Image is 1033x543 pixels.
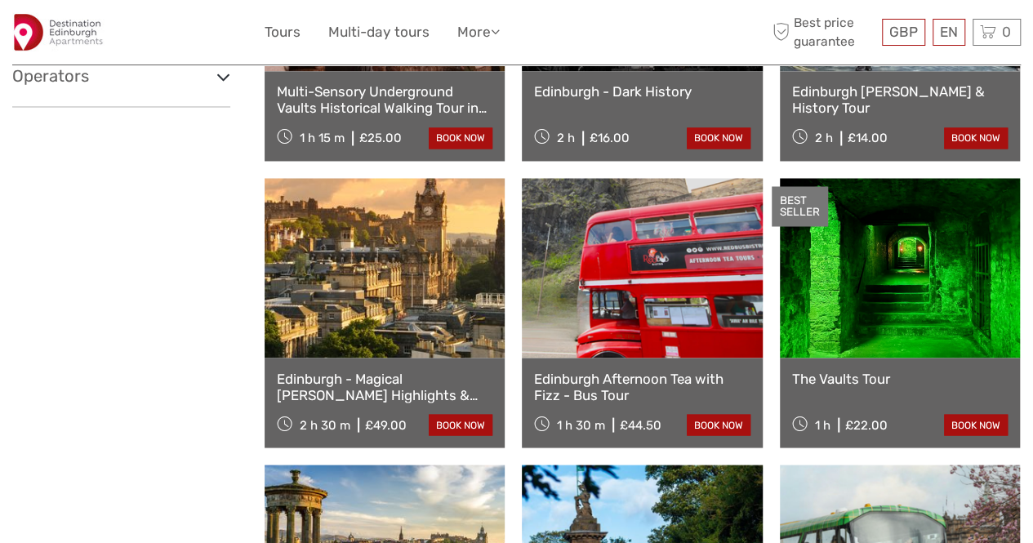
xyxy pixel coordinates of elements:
[620,417,661,432] div: £44.50
[815,417,830,432] span: 1 h
[429,414,492,435] a: book now
[815,131,833,145] span: 2 h
[768,14,878,50] span: Best price guarantee
[687,414,750,435] a: book now
[23,29,185,42] p: We're away right now. Please check back later!
[557,417,605,432] span: 1 h 30 m
[933,19,965,46] div: EN
[772,186,828,227] div: BEST SELLER
[1000,24,1013,40] span: 0
[12,12,105,52] img: 2975-d8c356c1-1139-4765-9adb-83c46dbfa04d_logo_small.jpg
[792,83,1008,117] a: Edinburgh [PERSON_NAME] & History Tour
[792,370,1008,386] a: The Vaults Tour
[848,131,888,145] div: £14.00
[365,417,407,432] div: £49.00
[359,131,402,145] div: £25.00
[687,127,750,149] a: book now
[188,25,207,45] button: Open LiveChat chat widget
[845,417,888,432] div: £22.00
[557,131,575,145] span: 2 h
[534,370,750,403] a: Edinburgh Afternoon Tea with Fizz - Bus Tour
[277,83,492,117] a: Multi-Sensory Underground Vaults Historical Walking Tour in [GEOGRAPHIC_DATA]
[944,127,1008,149] a: book now
[300,131,345,145] span: 1 h 15 m
[889,24,918,40] span: GBP
[944,414,1008,435] a: book now
[429,127,492,149] a: book now
[457,20,500,44] a: More
[534,83,750,100] a: Edinburgh - Dark History
[328,20,430,44] a: Multi-day tours
[300,417,350,432] span: 2 h 30 m
[265,20,301,44] a: Tours
[277,370,492,403] a: Edinburgh - Magical [PERSON_NAME] Highlights & Wizards Tour
[590,131,630,145] div: £16.00
[12,66,230,86] h3: Operators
